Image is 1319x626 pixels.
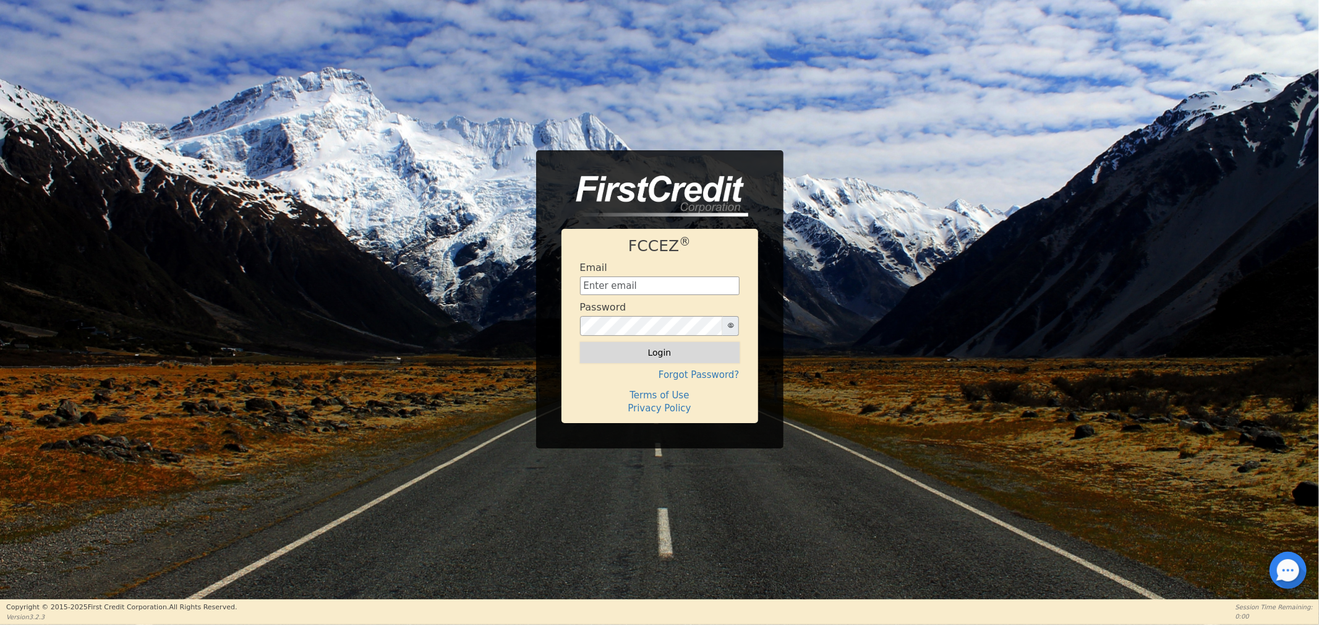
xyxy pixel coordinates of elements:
[580,301,626,313] h4: Password
[1236,602,1313,612] p: Session Time Remaining:
[679,235,691,248] sup: ®
[1236,612,1313,621] p: 0:00
[580,390,740,401] h4: Terms of Use
[6,612,237,622] p: Version 3.2.3
[580,262,607,273] h4: Email
[580,403,740,414] h4: Privacy Policy
[561,176,748,217] img: logo-CMu_cnol.png
[580,342,740,363] button: Login
[580,316,724,336] input: password
[580,369,740,380] h4: Forgot Password?
[580,237,740,255] h1: FCCEZ
[6,602,237,613] p: Copyright © 2015- 2025 First Credit Corporation.
[580,277,740,295] input: Enter email
[169,603,237,611] span: All Rights Reserved.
